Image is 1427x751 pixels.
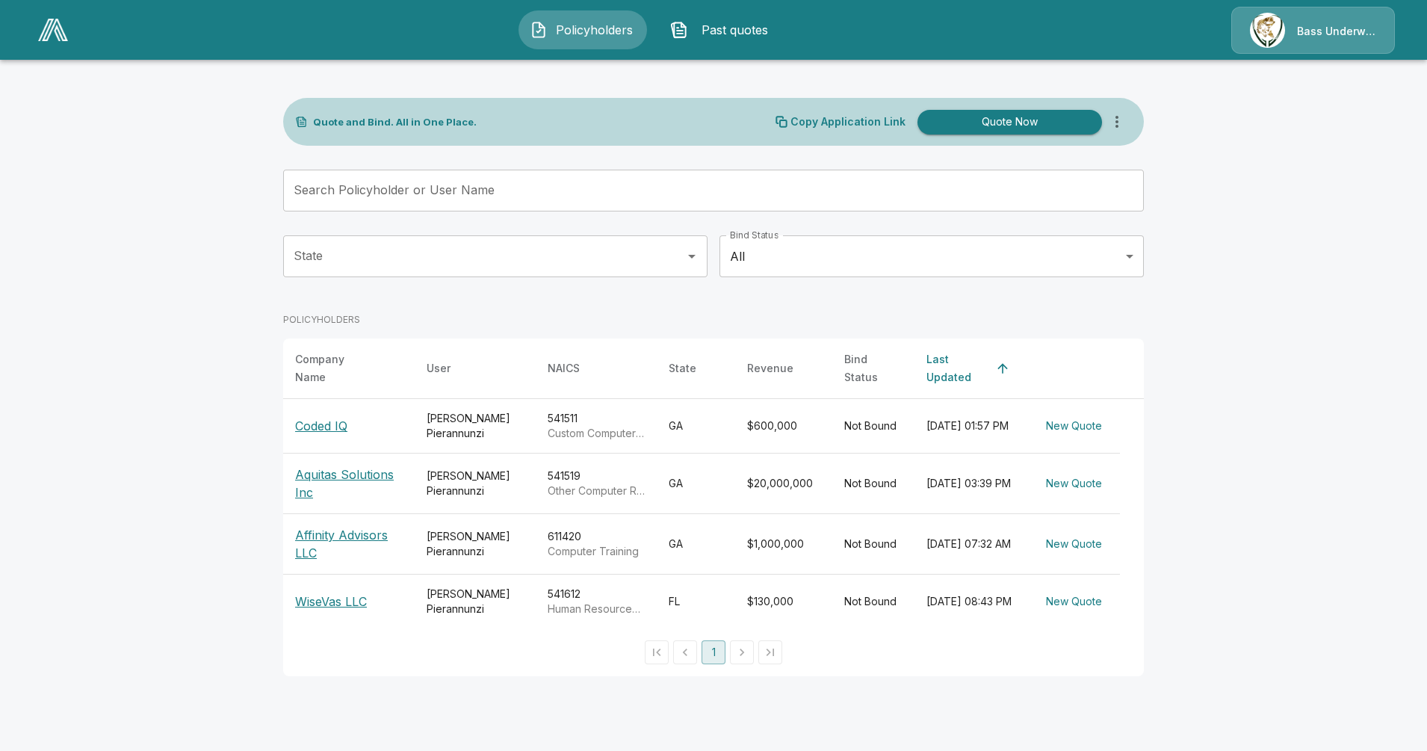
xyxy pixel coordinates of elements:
span: Policyholders [554,21,636,39]
div: [PERSON_NAME] Pierannunzi [427,469,524,498]
td: Not Bound [832,514,914,575]
button: page 1 [702,640,725,664]
td: $20,000,000 [735,454,832,514]
td: Not Bound [832,454,914,514]
p: Human Resources Consulting Services [548,602,645,616]
p: Other Computer Related Services [548,483,645,498]
td: $130,000 [735,575,832,629]
div: [PERSON_NAME] Pierannunzi [427,411,524,441]
div: [PERSON_NAME] Pierannunzi [427,587,524,616]
p: Copy Application Link [790,117,906,127]
p: WiseVas LLC [295,593,367,611]
button: New Quote [1040,531,1108,558]
button: New Quote [1040,470,1108,498]
button: Quote Now [917,110,1102,135]
td: GA [657,454,735,514]
div: 611420 [548,529,645,559]
p: Aquitas Solutions Inc [295,466,403,501]
a: Quote Now [911,110,1102,135]
img: Past quotes Icon [670,21,688,39]
button: Open [681,246,702,267]
label: Bind Status [730,229,778,241]
td: GA [657,514,735,575]
td: GA [657,399,735,454]
button: Past quotes IconPast quotes [659,10,787,49]
p: Coded IQ [295,417,347,435]
td: FL [657,575,735,629]
img: Policyholders Icon [530,21,548,39]
button: Policyholders IconPolicyholders [519,10,647,49]
div: 541519 [548,469,645,498]
td: Not Bound [832,399,914,454]
p: Affinity Advisors LLC [295,526,403,562]
img: AA Logo [38,19,68,41]
p: Computer Training [548,544,645,559]
p: Custom Computer Programming Services [548,426,645,441]
td: [DATE] 03:39 PM [914,454,1028,514]
div: User [427,359,451,377]
div: [PERSON_NAME] Pierannunzi [427,529,524,559]
div: State [669,359,696,377]
div: All [719,235,1144,277]
td: [DATE] 08:43 PM [914,575,1028,629]
button: more [1102,107,1132,137]
td: Not Bound [832,575,914,629]
div: Company Name [295,350,376,386]
div: Revenue [747,359,793,377]
span: Past quotes [694,21,776,39]
div: Last Updated [926,350,989,386]
div: 541612 [548,587,645,616]
td: $1,000,000 [735,514,832,575]
th: Bind Status [832,339,914,399]
table: simple table [283,339,1144,628]
td: [DATE] 07:32 AM [914,514,1028,575]
nav: pagination navigation [643,640,784,664]
td: [DATE] 01:57 PM [914,399,1028,454]
div: 541511 [548,411,645,441]
button: New Quote [1040,412,1108,440]
p: Quote and Bind. All in One Place. [313,117,477,127]
p: POLICYHOLDERS [283,313,360,327]
td: $600,000 [735,399,832,454]
button: New Quote [1040,588,1108,616]
div: NAICS [548,359,580,377]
